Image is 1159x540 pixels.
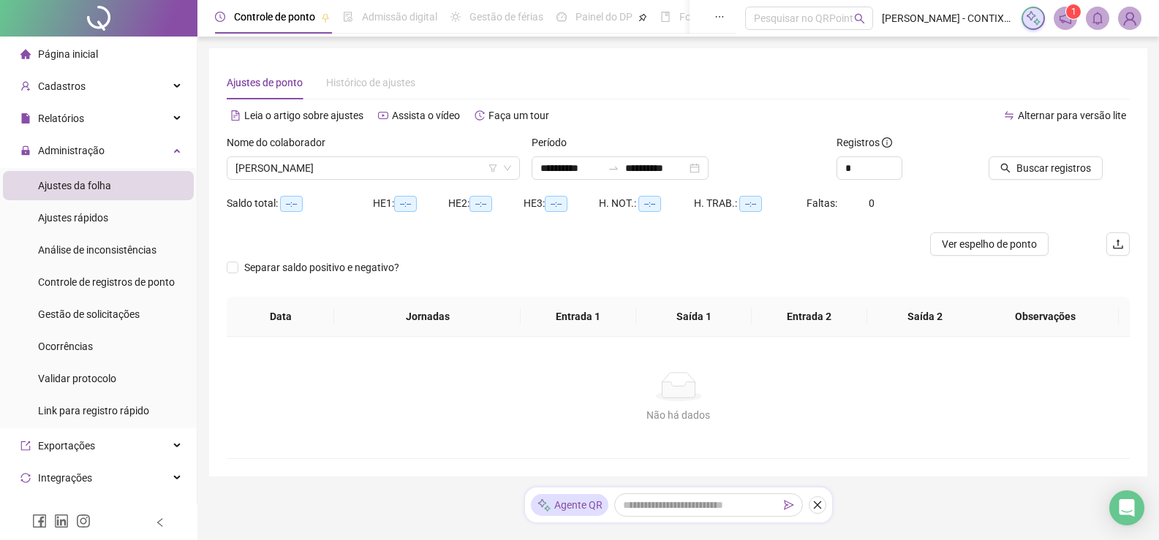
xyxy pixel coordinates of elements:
[38,308,140,320] span: Gestão de solicitações
[575,11,633,23] span: Painel do DP
[599,195,694,212] div: H. NOT.:
[1059,12,1072,25] span: notification
[989,156,1103,180] button: Buscar registros
[20,113,31,123] span: file
[636,297,752,337] th: Saída 1
[38,472,92,484] span: Integrações
[1119,7,1141,29] img: 62808
[537,498,551,513] img: sparkle-icon.fc2bf0ac1784a2077858766a79e2daf3.svg
[752,297,867,337] th: Entrada 2
[532,134,576,151] label: Período
[1018,110,1126,121] span: Alternar para versão lite
[1109,490,1144,525] div: Open Intercom Messenger
[1000,163,1011,173] span: search
[638,196,661,212] span: --:--
[38,48,98,60] span: Página inicial
[556,12,567,22] span: dashboard
[38,405,149,417] span: Link para registro rápido
[280,196,303,212] span: --:--
[38,180,111,191] span: Ajustes da folha
[942,236,1037,252] span: Ver espelho de ponto
[235,157,511,179] span: LETICIA ELLEN LIMA NASCIMENTO
[20,145,31,156] span: lock
[869,197,875,209] span: 0
[837,134,892,151] span: Registros
[1071,7,1076,17] span: 1
[784,500,794,510] span: send
[1004,110,1014,121] span: swap
[38,145,105,156] span: Administração
[238,259,405,275] span: Separar saldo positivo e negativo?
[38,212,108,224] span: Ajustes rápidos
[812,500,823,510] span: close
[54,514,69,528] span: linkedin
[1025,10,1041,26] img: sparkle-icon.fc2bf0ac1784a2077858766a79e2daf3.svg
[524,195,599,212] div: HE 3:
[448,195,524,212] div: HE 2:
[807,197,839,209] span: Faltas:
[882,10,1013,26] span: [PERSON_NAME] - CONTIX SOLUÇOES CONTABEIS
[638,13,647,22] span: pushpin
[739,196,762,212] span: --:--
[469,11,543,23] span: Gestão de férias
[1016,160,1091,176] span: Buscar registros
[867,297,983,337] th: Saída 2
[930,232,1049,256] button: Ver espelho de ponto
[227,134,335,151] label: Nome do colaborador
[244,407,1112,423] div: Não há dados
[227,77,303,88] span: Ajustes de ponto
[230,110,241,121] span: file-text
[20,81,31,91] span: user-add
[227,195,373,212] div: Saldo total:
[392,110,460,121] span: Assista o vídeo
[488,110,549,121] span: Faça um tour
[227,297,334,337] th: Data
[244,110,363,121] span: Leia o artigo sobre ajustes
[679,11,773,23] span: Folha de pagamento
[38,504,95,516] span: Agente de IA
[660,12,671,22] span: book
[38,113,84,124] span: Relatórios
[373,195,448,212] div: HE 1:
[38,80,86,92] span: Cadastros
[394,196,417,212] span: --:--
[972,297,1119,337] th: Observações
[608,162,619,174] span: to
[343,12,353,22] span: file-done
[215,12,225,22] span: clock-circle
[334,297,521,337] th: Jornadas
[714,12,725,22] span: ellipsis
[545,196,567,212] span: --:--
[1066,4,1081,19] sup: 1
[378,110,388,121] span: youtube
[503,164,512,172] span: down
[608,162,619,174] span: swap-right
[475,110,485,121] span: history
[155,517,165,528] span: left
[854,13,865,24] span: search
[469,196,492,212] span: --:--
[38,341,93,352] span: Ocorrências
[450,12,461,22] span: sun
[234,11,315,23] span: Controle de ponto
[984,308,1107,324] span: Observações
[20,473,31,483] span: sync
[694,195,807,212] div: H. TRAB.:
[1091,12,1104,25] span: bell
[321,13,330,22] span: pushpin
[362,11,437,23] span: Admissão digital
[882,137,892,148] span: info-circle
[38,373,116,384] span: Validar protocolo
[326,77,415,88] span: Histórico de ajustes
[76,514,91,528] span: instagram
[531,494,608,516] div: Agente QR
[38,244,156,256] span: Análise de inconsistências
[488,164,497,172] span: filter
[38,440,95,452] span: Exportações
[38,276,175,288] span: Controle de registros de ponto
[521,297,636,337] th: Entrada 1
[1112,238,1124,250] span: upload
[20,441,31,451] span: export
[20,49,31,59] span: home
[32,514,47,528] span: facebook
